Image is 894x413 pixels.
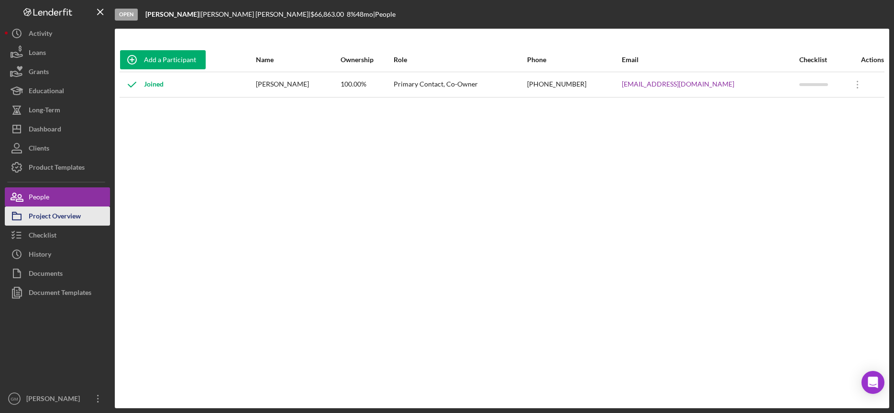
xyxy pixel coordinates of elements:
div: People [29,187,49,209]
button: GM[PERSON_NAME] [5,389,110,408]
div: Role [394,56,526,64]
button: Checklist [5,226,110,245]
div: Checklist [799,56,845,64]
div: Add a Participant [144,50,196,69]
button: Document Templates [5,283,110,302]
button: Add a Participant [120,50,206,69]
button: Dashboard [5,120,110,139]
div: 48 mo [356,11,373,18]
div: Long-Term [29,100,60,122]
button: Product Templates [5,158,110,177]
div: Document Templates [29,283,91,304]
button: Grants [5,62,110,81]
div: [PERSON_NAME] [256,73,340,97]
div: Checklist [29,226,56,247]
div: Open [115,9,138,21]
div: Dashboard [29,120,61,141]
button: Educational [5,81,110,100]
div: Project Overview [29,206,81,228]
div: Activity [29,24,52,45]
div: Educational [29,81,64,103]
div: Name [256,56,340,64]
div: Phone [527,56,621,64]
div: Loans [29,43,46,65]
div: Clients [29,139,49,160]
div: Ownership [341,56,393,64]
div: Actions [846,56,884,64]
button: Clients [5,139,110,158]
button: Project Overview [5,206,110,226]
div: History [29,245,51,266]
button: People [5,187,110,206]
b: [PERSON_NAME] [145,10,199,18]
div: Joined [120,73,164,97]
button: Loans [5,43,110,62]
text: GM [11,396,18,402]
div: | [145,11,201,18]
div: Primary Contact, Co-Owner [394,73,526,97]
div: [PERSON_NAME] [PERSON_NAME] | [201,11,310,18]
div: $66,863.00 [310,11,347,18]
div: Email [622,56,799,64]
div: Grants [29,62,49,84]
button: Long-Term [5,100,110,120]
div: 100.00% [341,73,393,97]
button: Activity [5,24,110,43]
div: [PERSON_NAME] [24,389,86,411]
div: 8 % [347,11,356,18]
div: Product Templates [29,158,85,179]
div: Open Intercom Messenger [861,371,884,394]
div: Documents [29,264,63,285]
a: [EMAIL_ADDRESS][DOMAIN_NAME] [622,80,734,88]
div: | People [373,11,396,18]
button: Documents [5,264,110,283]
div: [PHONE_NUMBER] [527,73,621,97]
button: History [5,245,110,264]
